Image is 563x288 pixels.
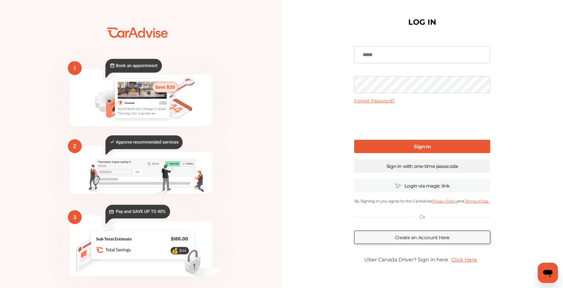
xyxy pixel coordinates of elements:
[364,257,448,263] span: Uber Canada Driver? Sign in here
[171,247,178,254] text: 💰
[408,19,436,25] h1: LOG IN
[374,109,470,133] iframe: reCAPTCHA
[354,98,395,104] a: Forgot Password?
[354,140,490,153] a: Sign In
[354,159,490,173] a: Sign in with one-time passcode
[354,179,490,192] a: Login via magic link
[419,214,425,221] p: Or
[448,253,480,266] a: Click Here
[414,144,430,150] b: Sign In
[464,199,489,203] a: Terms of Use
[395,183,401,189] img: magic_icon.32c66aac.svg
[432,199,457,203] a: Privacy Policy
[354,231,490,244] a: Create an Account Here
[354,199,490,203] p: By Signing In you agree to the CarAdvise and .
[538,263,558,283] iframe: Button to launch messaging window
